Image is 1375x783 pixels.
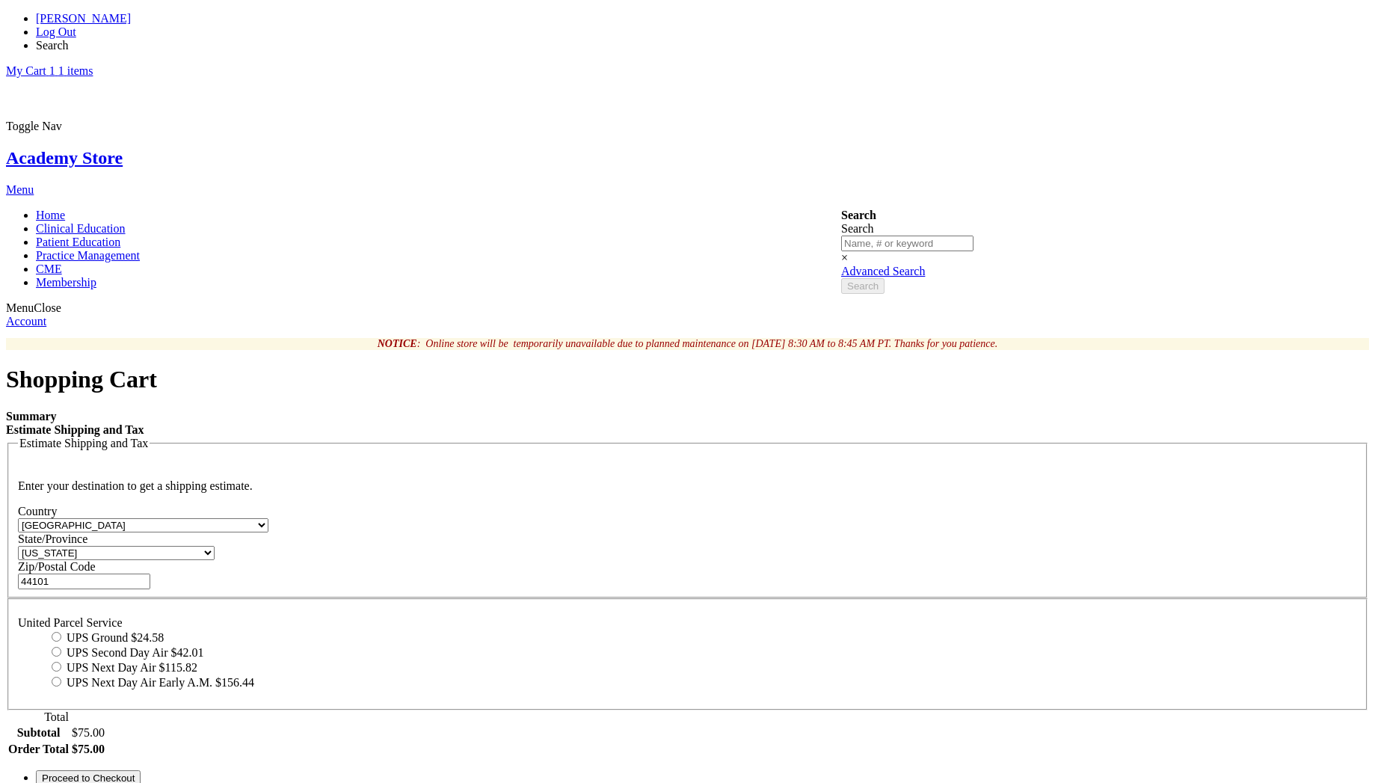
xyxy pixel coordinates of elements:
span: $115.82 [159,661,197,674]
strong: Search [841,209,876,221]
p: Enter your destination to get a shipping estimate. [18,479,1357,493]
span: CME [36,262,62,275]
button: Search [841,278,885,294]
strong: NOTICE [378,338,417,349]
a: Account [6,315,46,328]
span: $42.01 [171,646,204,659]
label: UPS Second Day Air [67,646,204,659]
strong: Summary [6,410,57,423]
a: Log Out [36,25,76,38]
span: Search [36,39,69,52]
span: Home [36,209,65,221]
span: Search [841,222,874,235]
a: Advanced Search [841,265,925,277]
a: [PERSON_NAME] [36,12,131,25]
span: 1 [49,64,58,77]
a: Menu [6,183,34,196]
a: Academy Store [6,148,123,168]
span: $24.58 [131,631,164,644]
span: Practice Management [36,249,140,262]
th: Subtotal [7,725,70,740]
span: Patient Education [36,236,120,248]
a: My Cart 1 1 items [6,64,93,77]
span: Estimate Shipping and Tax [19,437,148,449]
span: Menu [6,301,34,314]
em: : Online store will be temporarily unavailable due to planned maintenance on [DATE] 8:30 AM to 8:... [378,338,998,349]
span: Search [847,280,879,292]
span: $75.00 [72,743,105,755]
span: Zip/Postal Code [18,560,96,573]
strong: Estimate Shipping and Tax [6,423,144,436]
span: Close [34,301,61,314]
span: $75.00 [72,726,105,739]
span: My Cart [6,64,46,77]
div: × [841,251,973,265]
span: items [67,64,93,77]
span: Country [18,505,57,518]
span: State/Province [18,532,87,545]
caption: Total [6,710,107,724]
label: UPS Next Day Air Early A.M. [67,676,254,689]
span: Shopping Cart [6,366,157,393]
label: UPS Next Day Air [67,661,197,674]
span: United Parcel Service [18,616,123,629]
strong: Order Total [8,743,69,755]
span: $156.44 [215,676,254,689]
input: Name, # or keyword [841,236,973,251]
span: Membership [36,276,96,289]
span: Clinical Education [36,222,126,235]
span: 1 [58,64,93,77]
span: Toggle Nav [6,120,62,132]
label: UPS Ground [67,631,164,644]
